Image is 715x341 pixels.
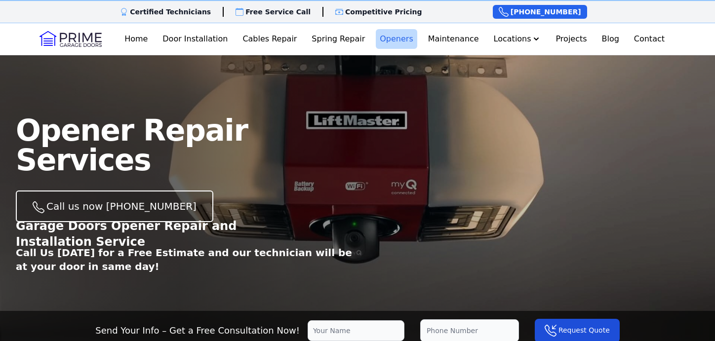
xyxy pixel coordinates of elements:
[40,31,102,47] img: Logo
[120,29,152,49] a: Home
[16,190,213,222] a: Call us now [PHONE_NUMBER]
[630,29,669,49] a: Contact
[493,5,587,19] a: [PHONE_NUMBER]
[238,29,301,49] a: Cables Repair
[130,7,211,17] p: Certified Technicians
[376,29,417,49] a: Openers
[16,218,300,250] p: Garage Doors Opener Repair and Installation Service
[552,29,591,49] a: Projects
[159,29,232,49] a: Door Installation
[490,29,545,49] button: Locations
[245,7,311,17] p: Free Service Call
[424,29,483,49] a: Maintenance
[345,7,422,17] p: Competitive Pricing
[308,29,369,49] a: Spring Repair
[95,324,300,338] p: Send Your Info – Get a Free Consultation Now!
[308,320,404,341] input: Your Name
[16,246,357,273] p: Call Us [DATE] for a Free Estimate and our technician will be at your door in same day!
[16,113,248,177] span: Opener Repair Services
[597,29,623,49] a: Blog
